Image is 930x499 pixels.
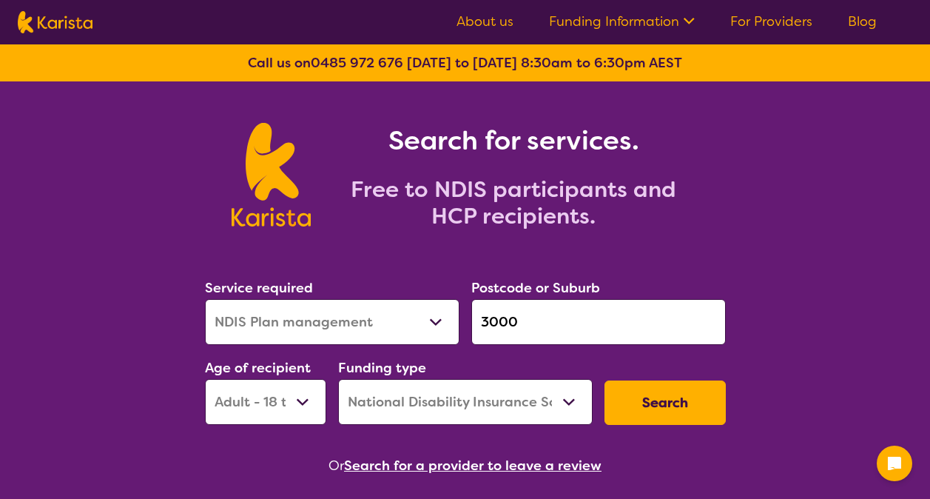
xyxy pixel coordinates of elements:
[328,455,344,477] span: Or
[604,381,726,425] button: Search
[205,279,313,297] label: Service required
[848,13,877,30] a: Blog
[471,279,600,297] label: Postcode or Suburb
[338,359,426,377] label: Funding type
[18,11,92,33] img: Karista logo
[456,13,513,30] a: About us
[471,299,726,345] input: Type
[205,359,311,377] label: Age of recipient
[328,123,698,158] h1: Search for services.
[311,54,403,72] a: 0485 972 676
[344,455,602,477] button: Search for a provider to leave a review
[328,176,698,230] h2: Free to NDIS participants and HCP recipients.
[549,13,695,30] a: Funding Information
[248,54,682,72] b: Call us on [DATE] to [DATE] 8:30am to 6:30pm AEST
[730,13,812,30] a: For Providers
[232,123,311,227] img: Karista logo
